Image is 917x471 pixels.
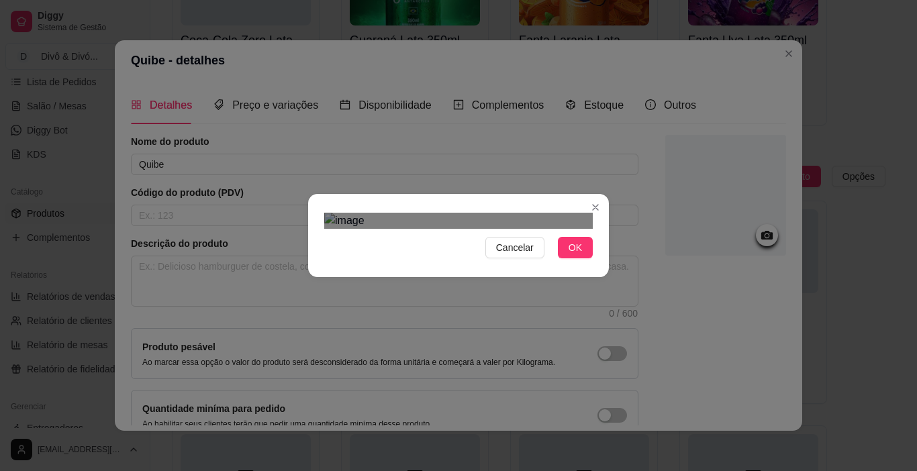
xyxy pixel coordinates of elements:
[496,240,534,255] span: Cancelar
[558,237,593,258] button: OK
[324,213,593,229] img: image
[569,240,582,255] span: OK
[585,197,606,218] button: Close
[485,237,544,258] button: Cancelar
